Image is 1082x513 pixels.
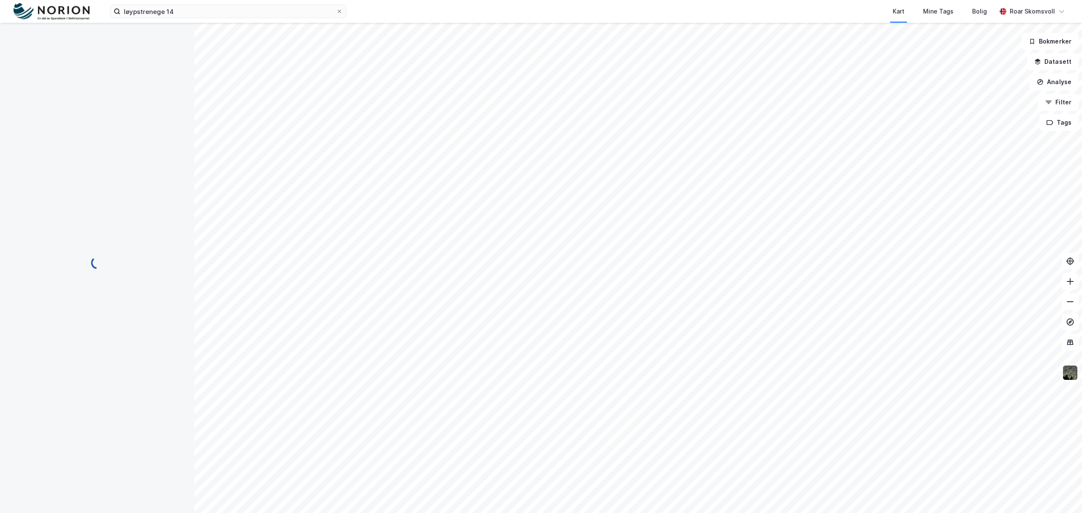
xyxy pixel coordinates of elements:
div: Kart [893,6,904,16]
button: Datasett [1027,53,1079,70]
img: 9k= [1062,365,1078,381]
button: Tags [1039,114,1079,131]
div: Mine Tags [923,6,954,16]
button: Bokmerker [1022,33,1079,50]
img: spinner.a6d8c91a73a9ac5275cf975e30b51cfb.svg [90,256,104,270]
div: Bolig [972,6,987,16]
input: Søk på adresse, matrikkel, gårdeiere, leietakere eller personer [120,5,336,18]
div: Roar Skomsvoll [1010,6,1055,16]
iframe: Chat Widget [1040,472,1082,513]
button: Analyse [1030,74,1079,90]
button: Filter [1038,94,1079,111]
img: norion-logo.80e7a08dc31c2e691866.png [14,3,90,20]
